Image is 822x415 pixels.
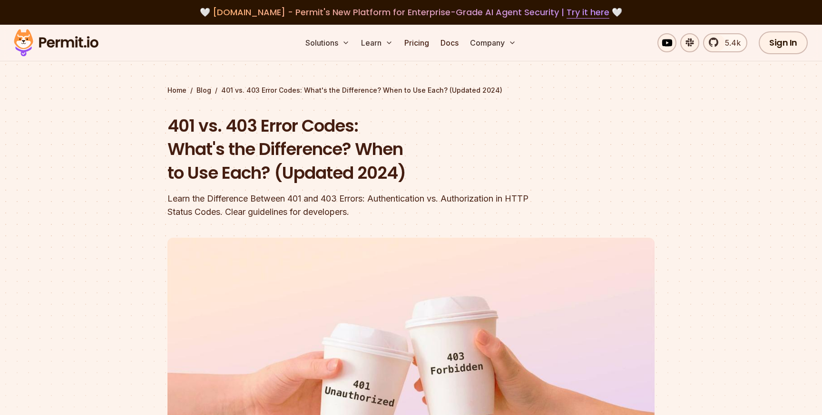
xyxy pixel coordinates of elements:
div: / / [167,86,655,95]
span: 5.4k [719,37,741,48]
a: Try it here [567,6,609,19]
a: 5.4k [703,33,747,52]
button: Company [466,33,520,52]
h1: 401 vs. 403 Error Codes: What's the Difference? When to Use Each? (Updated 2024) [167,114,533,185]
div: Learn the Difference Between 401 and 403 Errors: Authentication vs. Authorization in HTTP Status ... [167,192,533,219]
button: Solutions [302,33,353,52]
a: Sign In [759,31,808,54]
div: 🤍 🤍 [23,6,799,19]
a: Pricing [401,33,433,52]
a: Docs [437,33,462,52]
button: Learn [357,33,397,52]
a: Home [167,86,186,95]
a: Blog [196,86,211,95]
img: Permit logo [10,27,103,59]
span: [DOMAIN_NAME] - Permit's New Platform for Enterprise-Grade AI Agent Security | [213,6,609,18]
